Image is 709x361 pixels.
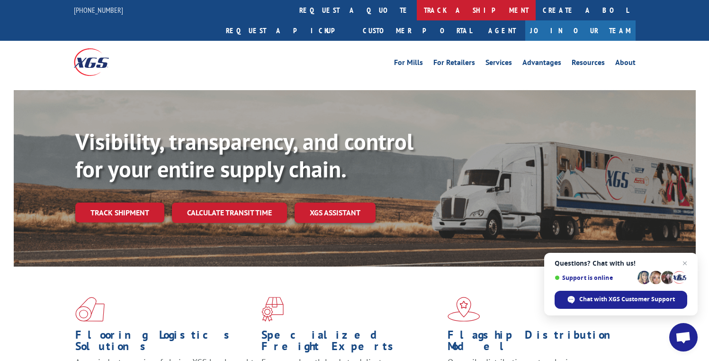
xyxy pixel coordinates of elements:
[75,127,413,184] b: Visibility, transparency, and control for your entire supply chain.
[433,59,475,69] a: For Retailers
[555,259,687,267] span: Questions? Chat with us!
[448,297,480,322] img: xgs-icon-flagship-distribution-model-red
[295,203,376,223] a: XGS ASSISTANT
[525,20,636,41] a: Join Our Team
[75,329,254,357] h1: Flooring Logistics Solutions
[261,297,284,322] img: xgs-icon-focused-on-flooring-red
[74,5,123,15] a: [PHONE_NUMBER]
[356,20,479,41] a: Customer Portal
[261,329,440,357] h1: Specialized Freight Experts
[75,203,164,222] a: Track shipment
[669,323,698,352] div: Open chat
[485,59,512,69] a: Services
[572,59,605,69] a: Resources
[75,297,105,322] img: xgs-icon-total-supply-chain-intelligence-red
[555,274,634,281] span: Support is online
[479,20,525,41] a: Agent
[579,295,675,304] span: Chat with XGS Customer Support
[555,291,687,309] div: Chat with XGS Customer Support
[615,59,636,69] a: About
[448,329,627,357] h1: Flagship Distribution Model
[522,59,561,69] a: Advantages
[172,203,287,223] a: Calculate transit time
[679,258,691,269] span: Close chat
[394,59,423,69] a: For Mills
[219,20,356,41] a: Request a pickup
